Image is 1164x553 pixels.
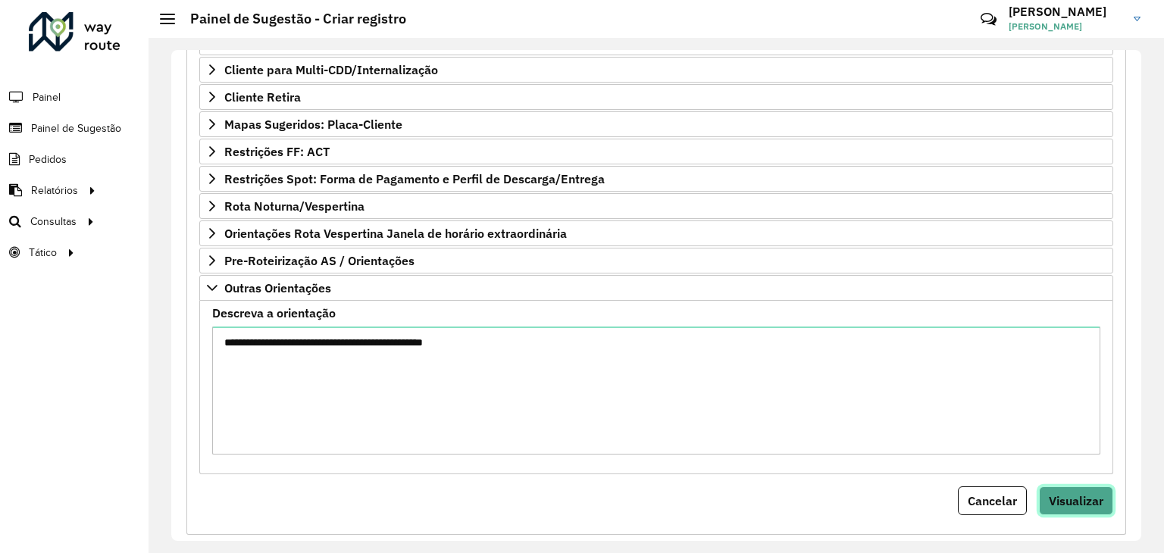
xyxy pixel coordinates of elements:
[175,11,406,27] h2: Painel de Sugestão - Criar registro
[199,84,1113,110] a: Cliente Retira
[224,118,402,130] span: Mapas Sugeridos: Placa-Cliente
[199,275,1113,301] a: Outras Orientações
[199,111,1113,137] a: Mapas Sugeridos: Placa-Cliente
[29,152,67,167] span: Pedidos
[224,282,331,294] span: Outras Orientações
[212,304,336,322] label: Descreva a orientação
[224,255,415,267] span: Pre-Roteirização AS / Orientações
[29,245,57,261] span: Tático
[199,193,1113,219] a: Rota Noturna/Vespertina
[968,493,1017,508] span: Cancelar
[224,145,330,158] span: Restrições FF: ACT
[224,227,567,239] span: Orientações Rota Vespertina Janela de horário extraordinária
[972,3,1005,36] a: Contato Rápido
[199,248,1113,273] a: Pre-Roteirização AS / Orientações
[958,486,1027,515] button: Cancelar
[199,139,1113,164] a: Restrições FF: ACT
[1039,486,1113,515] button: Visualizar
[33,89,61,105] span: Painel
[1049,493,1103,508] span: Visualizar
[224,200,365,212] span: Rota Noturna/Vespertina
[1009,5,1122,19] h3: [PERSON_NAME]
[199,166,1113,192] a: Restrições Spot: Forma de Pagamento e Perfil de Descarga/Entrega
[199,301,1113,474] div: Outras Orientações
[30,214,77,230] span: Consultas
[224,173,605,185] span: Restrições Spot: Forma de Pagamento e Perfil de Descarga/Entrega
[199,220,1113,246] a: Orientações Rota Vespertina Janela de horário extraordinária
[1009,20,1122,33] span: [PERSON_NAME]
[224,64,438,76] span: Cliente para Multi-CDD/Internalização
[199,57,1113,83] a: Cliente para Multi-CDD/Internalização
[224,91,301,103] span: Cliente Retira
[31,183,78,198] span: Relatórios
[31,120,121,136] span: Painel de Sugestão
